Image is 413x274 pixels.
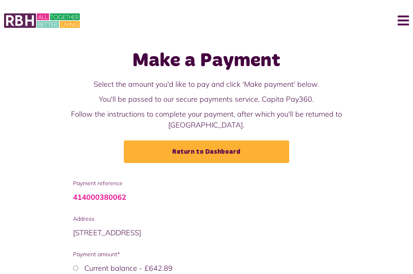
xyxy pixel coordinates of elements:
span: Payment reference [73,179,340,188]
p: Follow the instructions to complete your payment, after which you'll be returned to [GEOGRAPHIC_D... [38,109,374,130]
a: 414000380062 [73,192,126,202]
span: Address [73,215,340,223]
p: You'll be passed to our secure payments service, Capita Pay360. [38,94,374,105]
a: Return to Dashboard [124,140,289,163]
label: Current balance - £642.89 [84,264,173,273]
span: [STREET_ADDRESS] [73,228,141,237]
span: Payment amount* [73,250,340,259]
p: Select the amount you'd like to pay and click 'Make payment' below. [38,79,374,90]
h1: Make a Payment [38,49,374,73]
img: MyRBH [4,12,80,29]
